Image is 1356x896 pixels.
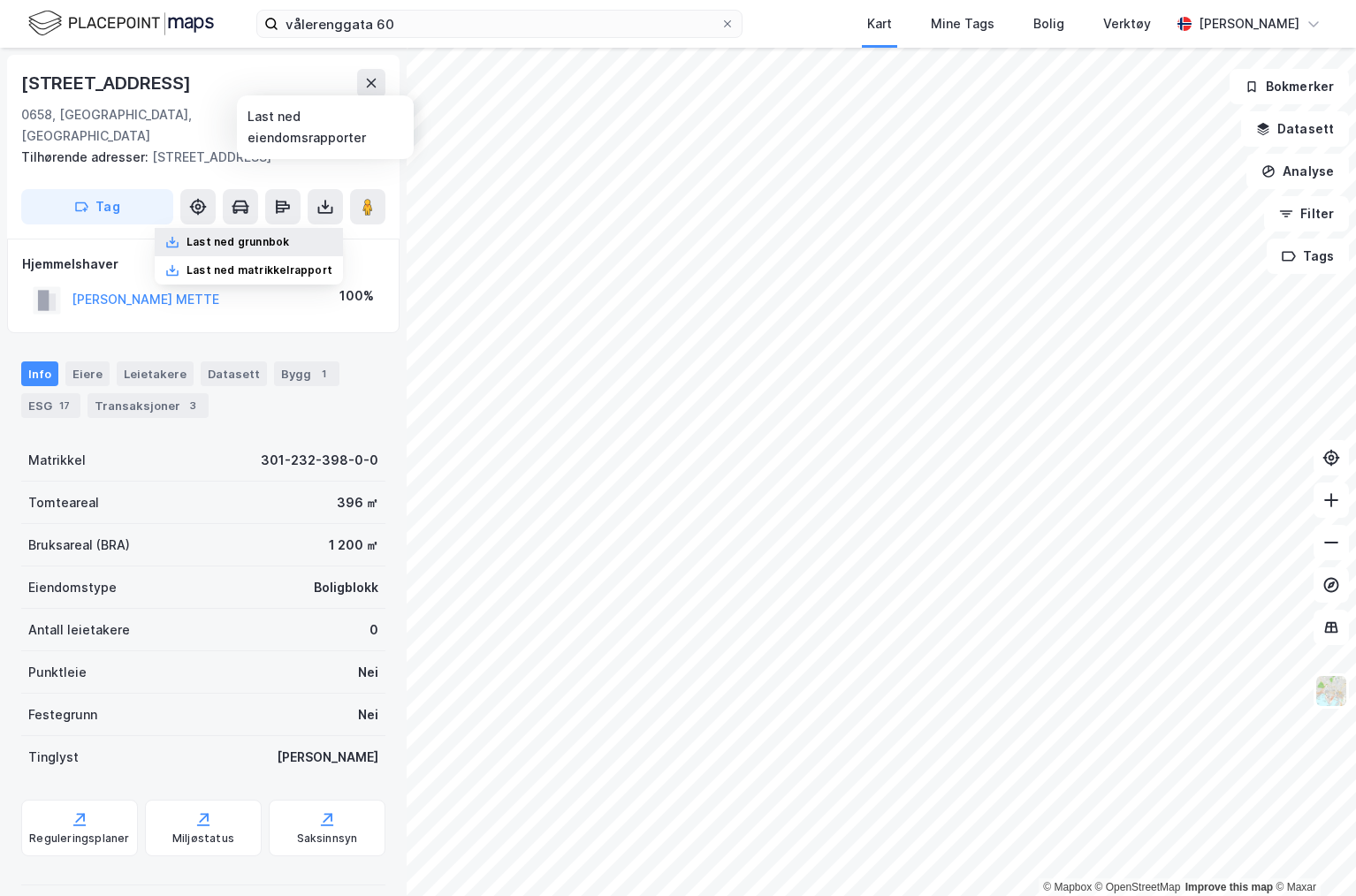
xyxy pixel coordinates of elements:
[1095,881,1181,893] a: OpenStreetMap
[261,450,378,471] div: 301-232-398-0-0
[314,577,378,598] div: Boligblokk
[22,254,385,275] div: Hjemmelshaver
[358,704,378,725] div: Nei
[369,619,378,641] div: 0
[21,361,58,386] div: Info
[337,492,378,513] div: 396 ㎡
[1267,239,1349,274] button: Tags
[277,747,378,768] div: [PERSON_NAME]
[315,365,332,383] div: 1
[1264,196,1349,232] button: Filter
[867,13,892,34] div: Kart
[28,747,79,768] div: Tinglyst
[21,393,80,418] div: ESG
[1241,111,1349,147] button: Datasett
[21,149,152,164] span: Tilhørende adresser:
[28,619,130,641] div: Antall leietakere
[339,285,374,307] div: 100%
[88,393,209,418] div: Transaksjoner
[1043,881,1092,893] a: Mapbox
[28,535,130,556] div: Bruksareal (BRA)
[358,662,378,683] div: Nei
[21,147,371,168] div: [STREET_ADDRESS]
[28,704,97,725] div: Festegrunn
[184,397,202,414] div: 3
[1185,881,1273,893] a: Improve this map
[329,535,378,556] div: 1 200 ㎡
[187,263,332,277] div: Last ned matrikkelrapport
[21,104,244,147] div: 0658, [GEOGRAPHIC_DATA], [GEOGRAPHIC_DATA]
[297,831,358,846] div: Saksinnsyn
[201,361,267,386] div: Datasett
[28,450,86,471] div: Matrikkel
[1033,13,1064,34] div: Bolig
[56,397,73,414] div: 17
[278,11,720,37] input: Søk på adresse, matrikkel, gårdeiere, leietakere eller personer
[1199,13,1299,34] div: [PERSON_NAME]
[244,104,385,147] div: [GEOGRAPHIC_DATA], 232/398
[21,189,173,224] button: Tag
[21,69,194,97] div: [STREET_ADDRESS]
[1314,674,1348,708] img: Z
[1268,811,1356,896] iframe: Chat Widget
[1230,69,1349,104] button: Bokmerker
[1246,154,1349,189] button: Analyse
[187,235,289,249] div: Last ned grunnbok
[65,361,110,386] div: Eiere
[931,13,994,34] div: Mine Tags
[117,361,194,386] div: Leietakere
[28,577,117,598] div: Eiendomstype
[1103,13,1151,34] div: Verktøy
[172,831,234,846] div: Miljøstatus
[28,492,99,513] div: Tomteareal
[274,361,339,386] div: Bygg
[28,8,214,39] img: logo.f888ab2527a4732fd821a326f86c7f29.svg
[1268,811,1356,896] div: Kontrollprogram for chat
[28,662,87,683] div: Punktleie
[29,831,129,846] div: Reguleringsplaner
